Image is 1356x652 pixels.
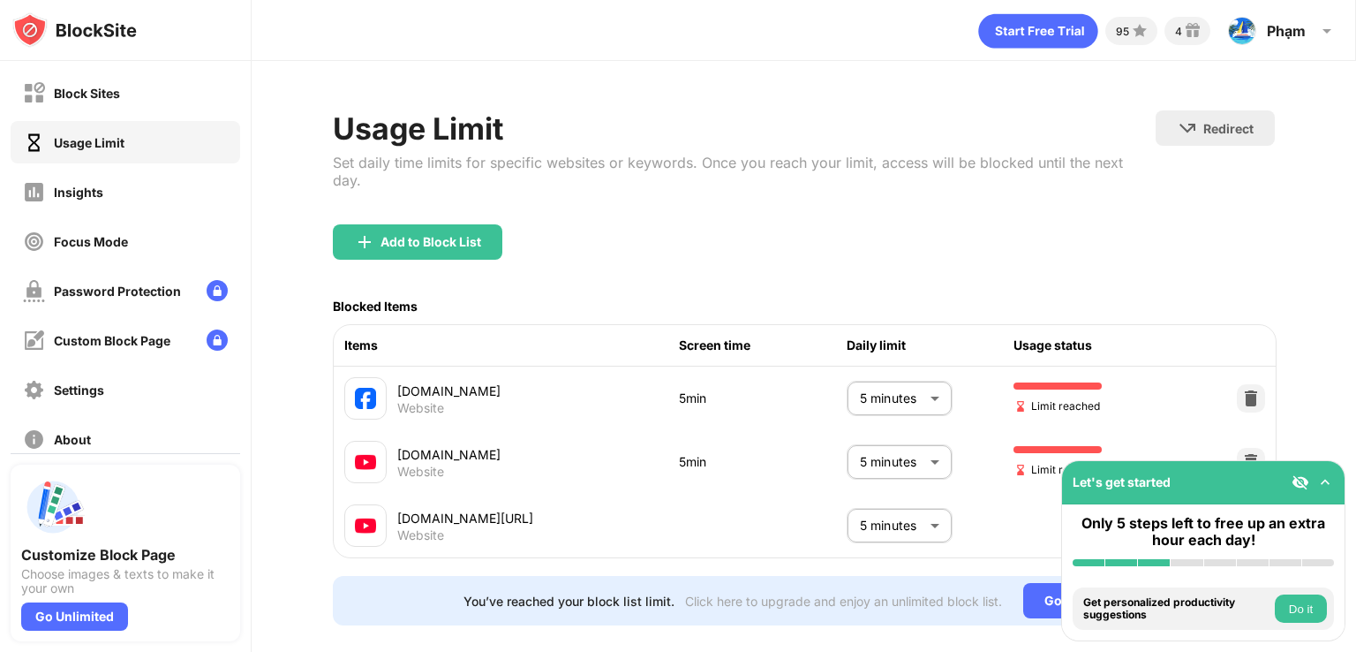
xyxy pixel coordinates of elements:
[978,13,1098,49] div: animation
[1013,398,1100,414] span: Limit reached
[1292,474,1309,491] img: eye-not-visible.svg
[397,527,444,543] div: Website
[54,234,128,249] div: Focus Mode
[1316,474,1334,491] img: omni-setup-toggle.svg
[333,154,1156,189] div: Set daily time limits for specific websites or keywords. Once you reach your limit, access will b...
[54,86,120,101] div: Block Sites
[333,110,1156,147] div: Usage Limit
[860,452,923,472] p: 5 minutes
[1013,461,1100,478] span: Limit reached
[23,280,45,302] img: password-protection-off.svg
[463,594,674,609] div: You’ve reached your block list limit.
[207,280,228,301] img: lock-menu.svg
[1267,22,1306,40] div: Phạm
[21,546,230,564] div: Customize Block Page
[1182,20,1203,42] img: reward-small.svg
[355,388,376,409] img: favicons
[21,567,230,595] div: Choose images & texts to make it your own
[397,445,679,464] div: [DOMAIN_NAME]
[54,135,124,150] div: Usage Limit
[397,464,444,480] div: Website
[23,181,45,203] img: insights-off.svg
[344,336,679,355] div: Items
[23,330,45,352] img: customize-block-page-off.svg
[397,400,444,416] div: Website
[847,336,1014,355] div: Daily limit
[54,284,181,299] div: Password Protection
[333,299,418,314] div: Blocked Items
[1275,595,1327,623] button: Do it
[54,383,104,398] div: Settings
[23,379,45,401] img: settings-off.svg
[1073,515,1334,549] div: Only 5 steps left to free up an extra hour each day!
[21,475,85,539] img: push-custom-page.svg
[207,330,228,351] img: lock-menu.svg
[397,382,679,400] div: [DOMAIN_NAME]
[380,235,481,249] div: Add to Block List
[23,82,45,104] img: block-off.svg
[12,12,137,48] img: logo-blocksite.svg
[1013,336,1181,355] div: Usage status
[685,594,1002,609] div: Click here to upgrade and enjoy an unlimited block list.
[23,428,45,451] img: about-off.svg
[1083,596,1270,622] div: Get personalized productivity suggestions
[54,333,170,348] div: Custom Block Page
[1228,17,1256,45] img: ALV-UjVezlyXTyIoJUwX1MUXg91-o7uAP3a0LD-ZIY6vQ-_w8jCZQyEXQJM6o07YaJIrHm3sezY0wzZ6QKjvisfJrsckUPwfJ...
[860,516,923,535] p: 5 minutes
[1013,399,1028,413] img: hourglass-end.svg
[1129,20,1150,42] img: points-small.svg
[23,231,45,253] img: focus-off.svg
[679,389,847,408] div: 5min
[355,515,376,536] img: favicons
[1203,121,1254,136] div: Redirect
[679,452,847,472] div: 5min
[860,389,923,408] p: 5 minutes
[21,603,128,631] div: Go Unlimited
[54,185,103,200] div: Insights
[1023,583,1144,618] div: Go Unlimited
[1175,25,1182,38] div: 4
[1013,463,1028,477] img: hourglass-end.svg
[23,132,45,154] img: time-usage-on.svg
[1073,474,1171,489] div: Let's get started
[679,336,847,355] div: Screen time
[355,451,376,473] img: favicons
[397,509,679,527] div: [DOMAIN_NAME][URL]
[54,432,91,447] div: About
[1116,25,1129,38] div: 95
